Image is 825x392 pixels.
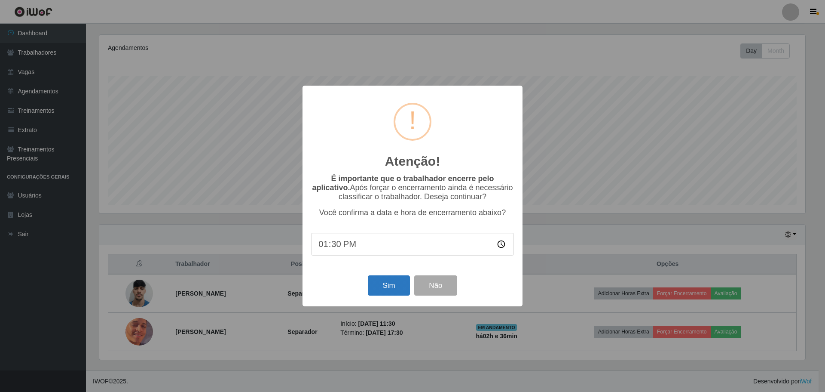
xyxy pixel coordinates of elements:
button: Não [414,275,457,296]
b: É importante que o trabalhador encerre pelo aplicativo. [312,174,494,192]
p: Após forçar o encerramento ainda é necessário classificar o trabalhador. Deseja continuar? [311,174,514,201]
p: Você confirma a data e hora de encerramento abaixo? [311,208,514,217]
h2: Atenção! [385,154,440,169]
button: Sim [368,275,409,296]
